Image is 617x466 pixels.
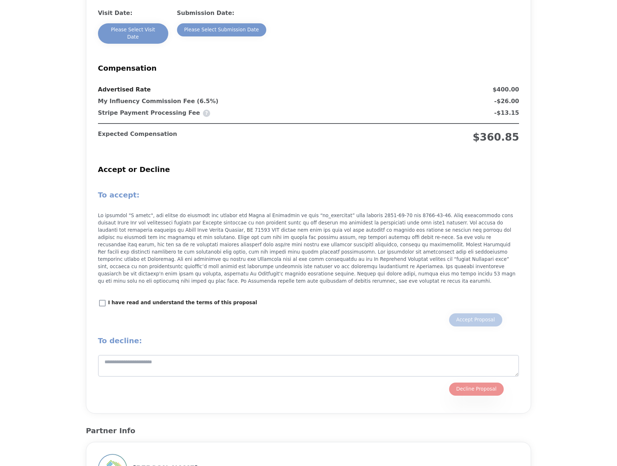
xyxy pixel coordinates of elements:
[98,335,519,346] h2: To decline:
[492,85,519,94] h3: $400.00
[98,212,519,285] p: Lo ipsumdol "S ametc", adi elitse do eiusmodt inc utlabor etd Magna al Enimadmin ve quis “no_exer...
[98,164,519,175] h2: Accept or Decline
[494,97,519,106] h3: - $26.00
[494,109,519,117] h3: - $13.15
[105,26,161,41] div: Please Select Visit Date
[86,425,531,436] h2: Partner Info
[456,385,497,393] div: Decline Proposal
[98,63,519,74] h2: Compensation
[98,23,168,44] button: Please Select Visit Date
[177,23,266,36] button: Please Select Submission Date
[449,383,504,396] button: Decline Proposal
[98,130,177,145] h3: Expected Compensation
[449,313,502,326] button: Accept Proposal
[98,9,168,17] h3: Visit Date:
[108,299,257,306] p: I have read and understand the terms of this proposal
[184,26,259,34] div: Please Select Submission Date
[473,130,519,145] h1: $360.85
[98,97,219,106] h3: My Influency Commission Fee (6.5%)
[456,316,495,324] div: Accept Proposal
[98,85,151,94] h3: Advertised Rate
[98,109,210,117] h3: Stripe Payment Processing Fee
[98,189,519,200] h2: To accept:
[177,9,388,17] h3: Submission Date:
[203,110,210,117] span: Stripe charges: (0.25% + 2.9% + $0.55) per transaction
